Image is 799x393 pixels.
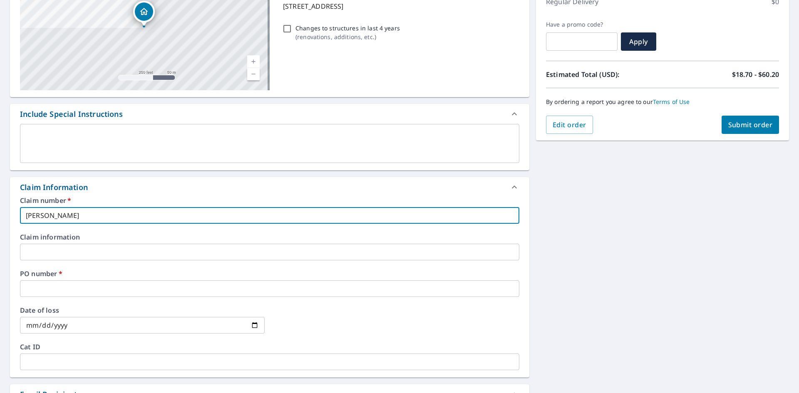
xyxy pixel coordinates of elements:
[10,104,529,124] div: Include Special Instructions
[295,24,400,32] p: Changes to structures in last 4 years
[20,307,265,314] label: Date of loss
[546,116,593,134] button: Edit order
[10,177,529,197] div: Claim Information
[20,109,123,120] div: Include Special Instructions
[247,55,260,68] a: Current Level 17, Zoom In
[722,116,779,134] button: Submit order
[653,98,690,106] a: Terms of Use
[295,32,400,41] p: ( renovations, additions, etc. )
[20,270,519,277] label: PO number
[247,68,260,80] a: Current Level 17, Zoom Out
[628,37,650,46] span: Apply
[20,197,519,204] label: Claim number
[732,69,779,79] p: $18.70 - $60.20
[20,234,519,240] label: Claim information
[621,32,656,51] button: Apply
[133,1,155,27] div: Dropped pin, building 1, Residential property, 1413 E 10th St Jeffersonville, IN 47130
[20,182,88,193] div: Claim Information
[20,344,519,350] label: Cat ID
[283,1,516,11] p: [STREET_ADDRESS]
[546,21,618,28] label: Have a promo code?
[546,69,663,79] p: Estimated Total (USD):
[728,120,773,129] span: Submit order
[546,98,779,106] p: By ordering a report you agree to our
[553,120,586,129] span: Edit order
